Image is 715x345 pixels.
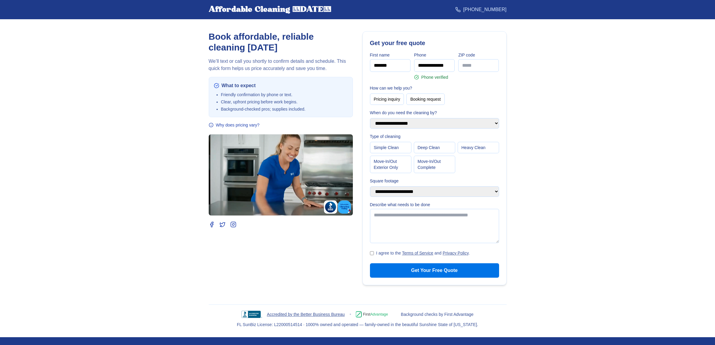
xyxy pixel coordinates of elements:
h1: Book affordable, reliable cleaning [DATE] [209,31,353,53]
a: Privacy Policy [443,251,468,255]
button: Pricing inquiry [370,93,404,105]
label: How can we help you? [370,85,499,91]
a: Accredited by the Better Business Bureau [267,311,345,317]
label: First name [370,52,411,58]
label: When do you need the cleaning by? [370,110,499,116]
label: Phone [414,52,455,58]
a: Instagram [230,221,236,227]
button: Why does pricing vary? [209,122,260,128]
span: What to expect [222,82,256,89]
button: Simple Clean [370,142,411,153]
button: Move‑In/Out Exterior Only [370,156,411,173]
button: Move‑In/Out Complete [414,156,455,173]
label: ZIP code [458,52,499,58]
label: Describe what needs to be done [370,202,499,208]
a: Twitter [220,221,226,227]
a: [PHONE_NUMBER] [455,6,506,13]
h2: Get your free quote [370,39,499,47]
div: Affordable Cleaning [DATE] [209,5,331,14]
a: Terms of Service [402,251,433,255]
button: Deep Clean [414,142,455,153]
p: We’ll text or call you shortly to confirm details and schedule. This quick form helps us price ac... [209,58,353,72]
span: • [350,311,351,318]
li: Friendly confirmation by phone or text. [221,92,348,98]
label: Square footage [370,178,499,184]
li: Background‑checked pros; supplies included. [221,106,348,112]
button: Heavy Clean [458,142,499,153]
button: Get Your Free Quote [370,263,499,278]
label: Type of cleaning [370,133,499,139]
label: I agree to the and . [376,250,470,256]
span: Background checks by First Advantage [401,311,474,317]
li: Clear, upfront pricing before work begins. [221,99,348,105]
img: BBB Accredited [241,311,262,318]
img: First Advantage [356,311,396,318]
a: Facebook [209,221,215,227]
span: Phone verified [421,74,448,80]
div: FL SunBiz License: L22000514514 · 1000% owned and operated — family‑owned in the beautiful Sunshi... [237,322,478,328]
button: Booking request [406,93,444,105]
